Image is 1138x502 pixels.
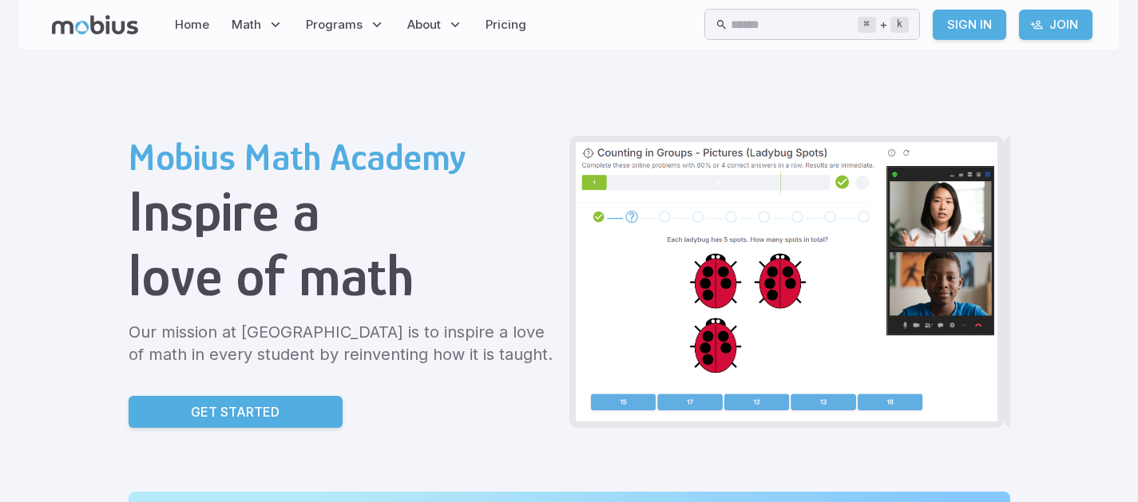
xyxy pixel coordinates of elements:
[1019,10,1092,40] a: Join
[858,17,876,33] kbd: ⌘
[306,16,363,34] span: Programs
[232,16,261,34] span: Math
[481,6,531,43] a: Pricing
[170,6,214,43] a: Home
[858,15,909,34] div: +
[129,396,343,428] a: Get Started
[129,179,557,243] h1: Inspire a
[407,16,441,34] span: About
[933,10,1006,40] a: Sign In
[129,321,557,366] p: Our mission at [GEOGRAPHIC_DATA] is to inspire a love of math in every student by reinventing how...
[129,136,557,179] h2: Mobius Math Academy
[191,402,280,421] p: Get Started
[576,142,997,421] img: Grade 2 Class
[890,17,909,33] kbd: k
[129,243,557,308] h1: love of math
